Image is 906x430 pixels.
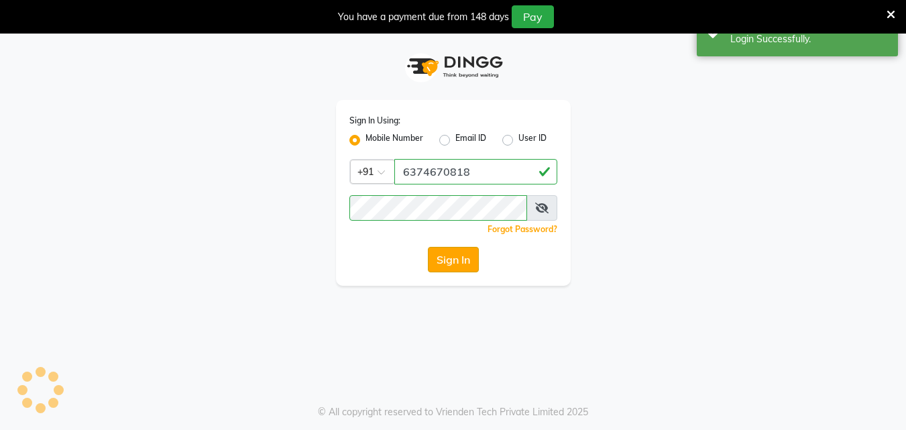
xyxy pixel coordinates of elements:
[512,5,554,28] button: Pay
[349,115,400,127] label: Sign In Using:
[730,32,888,46] div: Login Successfully.
[338,10,509,24] div: You have a payment due from 148 days
[455,132,486,148] label: Email ID
[488,224,557,234] a: Forgot Password?
[394,159,557,184] input: Username
[365,132,423,148] label: Mobile Number
[349,195,527,221] input: Username
[400,47,507,87] img: logo1.svg
[518,132,547,148] label: User ID
[428,247,479,272] button: Sign In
